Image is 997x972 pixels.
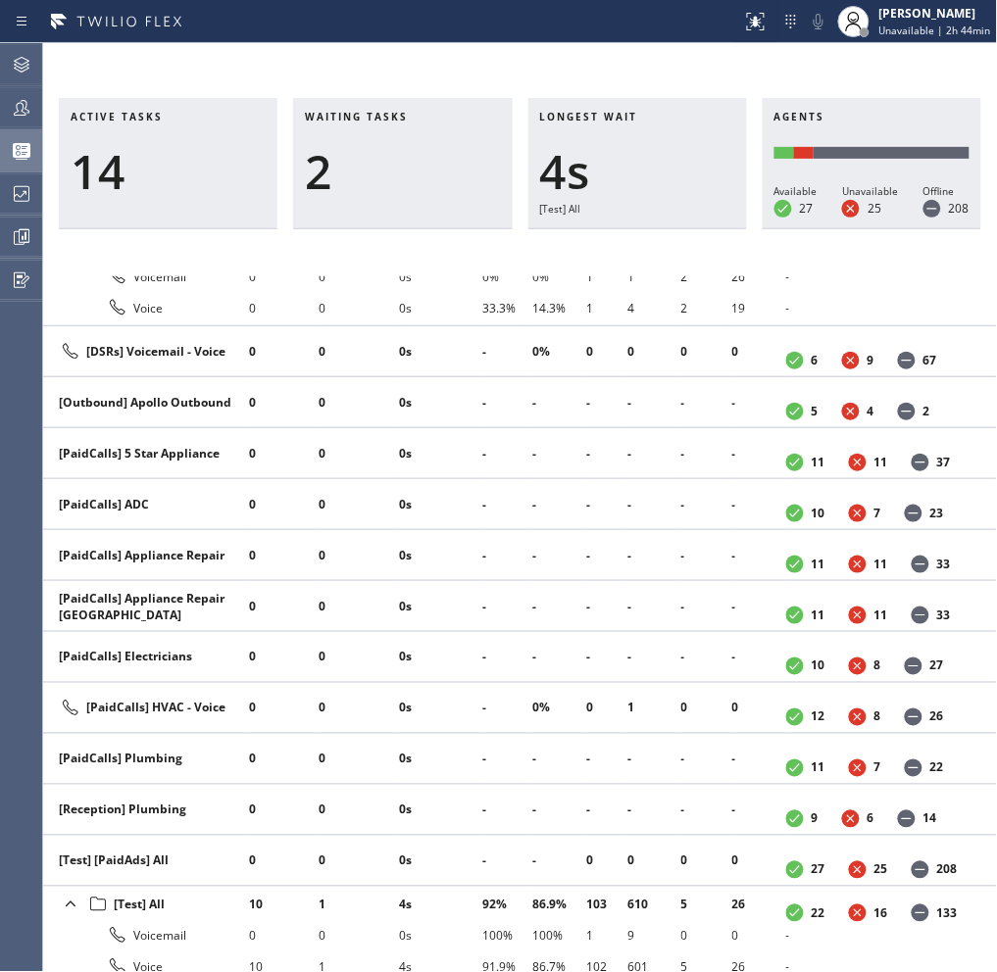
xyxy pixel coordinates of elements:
dt: Offline [912,861,929,879]
li: 0s [399,920,482,951]
li: 2 [681,261,732,292]
dt: Unavailable [849,759,867,777]
li: 5 [681,889,732,920]
li: - [532,642,586,673]
li: - [482,336,532,367]
li: - [627,642,681,673]
dd: 4 [868,403,874,419]
li: - [532,489,586,520]
li: 0 [319,744,399,775]
dt: Available [786,657,804,675]
li: 103 [586,889,627,920]
li: - [482,387,532,418]
li: 0 [249,540,319,571]
div: [PaidCalls] 5 Star Appliance [59,445,233,462]
li: 1 [627,693,681,724]
li: 0 [319,292,399,323]
li: 0 [681,693,732,724]
li: - [532,540,586,571]
li: 0 [627,846,681,877]
li: 0% [532,261,586,292]
dd: 208 [937,861,958,878]
li: 0 [732,846,786,877]
span: Longest wait [540,110,638,123]
li: 9 [627,920,681,951]
dt: Offline [898,403,916,420]
div: Offline [923,182,970,200]
dd: 12 [812,708,825,725]
li: 0 [627,336,681,367]
li: 0 [249,387,319,418]
dd: 8 [874,708,881,725]
li: - [681,438,732,469]
dd: 33 [937,556,951,572]
li: 0 [319,642,399,673]
dt: Available [786,454,804,471]
dt: Available [786,861,804,879]
dt: Available [786,403,804,420]
li: - [586,387,627,418]
dt: Unavailable [842,403,860,420]
dt: Unavailable [842,200,860,218]
dd: 27 [930,657,944,674]
li: 1 [586,292,627,323]
li: - [627,438,681,469]
div: [Test] [PaidAds] All [59,852,233,869]
dt: Offline [912,556,929,573]
li: - [586,489,627,520]
li: - [681,489,732,520]
li: - [482,438,532,469]
li: 33.3% [482,292,532,323]
dd: 27 [812,861,825,878]
li: 610 [627,889,681,920]
dt: Unavailable [849,657,867,675]
li: 2 [681,292,732,323]
dd: 11 [812,454,825,470]
li: 0s [399,795,482,826]
dt: Unavailable [842,352,860,369]
div: [PaidCalls] Electricians [59,649,233,665]
div: [PaidCalls] Appliance Repair [GEOGRAPHIC_DATA] [59,590,233,623]
li: 0 [319,489,399,520]
li: 0 [249,336,319,367]
li: 0 [319,387,399,418]
li: 0s [399,744,482,775]
dd: 11 [874,607,888,623]
li: 1 [586,261,627,292]
li: - [586,438,627,469]
dt: Unavailable [849,454,867,471]
dd: 2 [923,403,930,419]
li: 100% [532,920,586,951]
li: - [586,744,627,775]
li: 0 [249,795,319,826]
li: 0 [586,846,627,877]
li: - [482,846,532,877]
li: - [586,642,627,673]
li: - [627,795,681,826]
dd: 6 [868,810,874,827]
dd: 9 [812,810,819,827]
li: - [532,744,586,775]
dt: Offline [905,759,922,777]
li: 0s [399,336,482,367]
li: 0s [399,591,482,622]
div: [DSRs] Voicemail - Voice [59,340,233,364]
li: 26 [732,889,786,920]
dt: Unavailable [842,810,860,828]
li: 0 [319,438,399,469]
li: - [482,744,532,775]
li: 0 [732,693,786,724]
dt: Offline [905,708,922,726]
div: [PaidCalls] Plumbing [59,751,233,767]
li: 4 [627,292,681,323]
button: Mute [805,8,832,35]
dt: Available [786,904,804,922]
li: - [532,846,586,877]
dt: Available [786,810,804,828]
li: 0 [249,846,319,877]
dt: Unavailable [849,505,867,522]
dt: Offline [898,810,916,828]
dd: 11 [812,607,825,623]
li: 0 [249,642,319,673]
dt: Offline [923,200,941,218]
